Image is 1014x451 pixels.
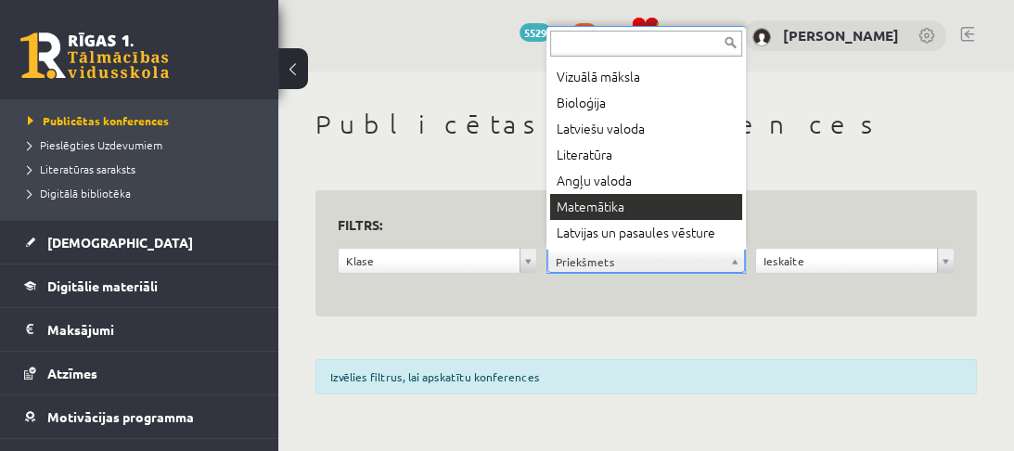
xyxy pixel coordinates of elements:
[550,142,742,168] div: Literatūra
[550,168,742,194] div: Angļu valoda
[550,194,742,220] div: Matemātika
[550,116,742,142] div: Latviešu valoda
[550,64,742,90] div: Vizuālā māksla
[550,90,742,116] div: Bioloģija
[550,220,742,246] div: Latvijas un pasaules vēsture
